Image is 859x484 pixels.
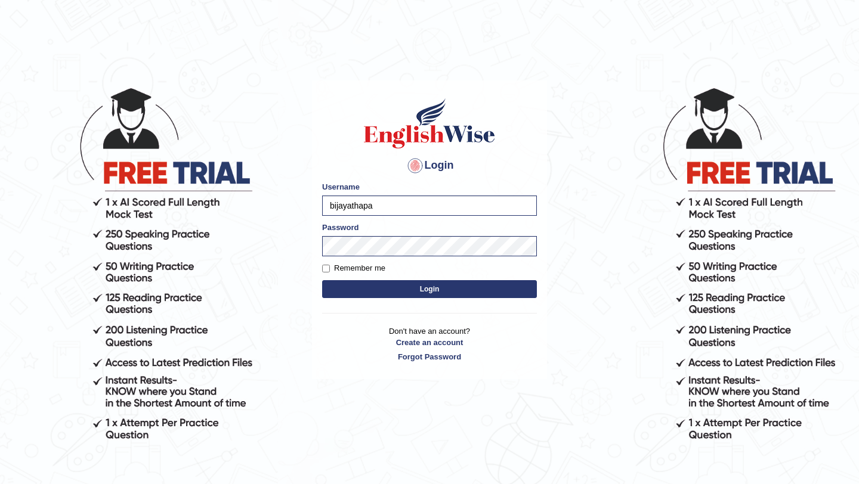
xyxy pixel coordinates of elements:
[322,156,537,175] h4: Login
[322,351,537,362] a: Forgot Password
[322,222,359,233] label: Password
[322,265,330,272] input: Remember me
[322,181,360,193] label: Username
[322,337,537,348] a: Create an account
[322,280,537,298] button: Login
[322,262,385,274] label: Remember me
[361,97,498,150] img: Logo of English Wise sign in for intelligent practice with AI
[322,325,537,362] p: Don't have an account?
